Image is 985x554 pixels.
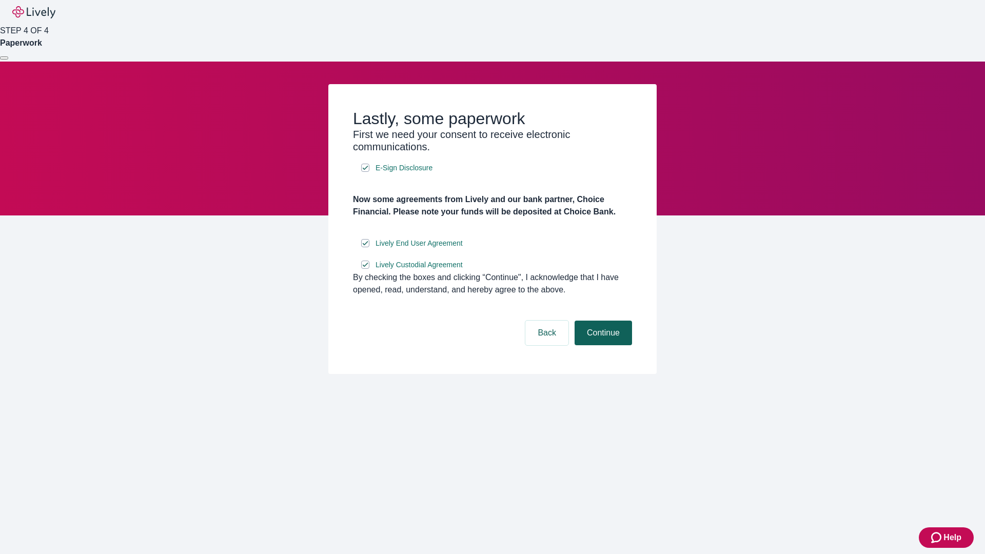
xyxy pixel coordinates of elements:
h2: Lastly, some paperwork [353,109,632,128]
h3: First we need your consent to receive electronic communications. [353,128,632,153]
span: Lively Custodial Agreement [376,260,463,270]
span: Help [943,531,961,544]
button: Back [525,321,568,345]
a: e-sign disclosure document [373,162,435,174]
img: Lively [12,6,55,18]
span: E-Sign Disclosure [376,163,432,173]
a: e-sign disclosure document [373,259,465,271]
h4: Now some agreements from Lively and our bank partner, Choice Financial. Please note your funds wi... [353,193,632,218]
div: By checking the boxes and clicking “Continue", I acknowledge that I have opened, read, understand... [353,271,632,296]
svg: Zendesk support icon [931,531,943,544]
button: Zendesk support iconHelp [919,527,974,548]
button: Continue [575,321,632,345]
a: e-sign disclosure document [373,237,465,250]
span: Lively End User Agreement [376,238,463,249]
